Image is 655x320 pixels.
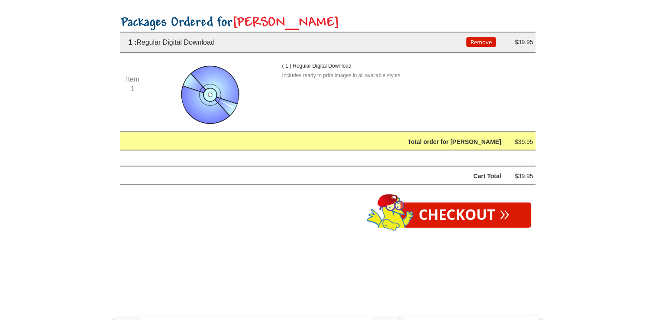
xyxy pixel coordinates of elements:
span: [PERSON_NAME] [232,16,339,30]
p: ( 1 ) Regular Digital Download [282,62,369,71]
span: 1 : [129,39,137,46]
div: Total order for [PERSON_NAME] [142,137,501,147]
h2: Packages Ordered for [120,16,536,31]
div: Item 1 [120,75,146,93]
img: item image [178,62,243,127]
span: » [500,208,510,217]
div: $39.95 [507,171,533,182]
div: $39.95 [507,137,533,147]
a: Checkout» [397,202,531,228]
button: Remove [466,37,496,47]
p: Includes ready to print images in all available styles. [282,71,520,81]
div: $39.95 [507,37,533,48]
div: Regular Digital Download [120,37,466,48]
div: Cart Total [142,171,501,182]
div: Remove [466,37,492,48]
